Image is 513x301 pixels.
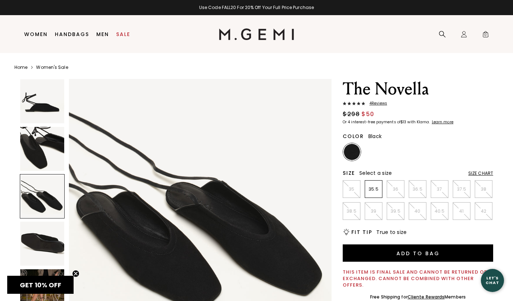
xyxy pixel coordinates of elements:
[409,208,426,214] p: 40
[431,186,448,192] p: 37
[409,186,426,192] p: 36.5
[20,79,64,123] img: The Novella
[343,119,400,125] klarna-placement-style-body: Or 4 interest-free payments of
[453,208,470,214] p: 41
[475,208,492,214] p: 42
[36,65,68,70] a: Women's Sale
[343,79,493,99] h1: The Novella
[482,32,489,39] span: 0
[365,101,387,106] span: 4 Review s
[351,229,372,235] h2: Fit Tip
[481,276,504,285] div: Let's Chat
[96,31,109,37] a: Men
[359,169,392,177] span: Select a size
[431,208,448,214] p: 40.5
[72,270,79,277] button: Close teaser
[368,133,382,140] span: Black
[343,244,493,262] button: Add to Bag
[365,208,382,214] p: 39
[344,144,360,160] img: Black
[432,119,453,125] klarna-placement-style-cta: Learn more
[387,186,404,192] p: 36
[370,294,466,300] div: Free Shipping for Members
[387,208,404,214] p: 39.5
[343,133,364,139] h2: Color
[361,110,374,119] span: $50
[475,186,492,192] p: 38
[431,120,453,124] a: Learn more
[24,31,48,37] a: Women
[116,31,130,37] a: Sale
[453,186,470,192] p: 37.5
[343,101,493,107] a: 4Reviews
[219,28,294,40] img: M.Gemi
[14,65,27,70] a: Home
[343,170,355,176] h2: Size
[407,119,431,125] klarna-placement-style-body: with Klarna
[376,229,407,236] span: True to size
[343,269,493,288] div: This item is final sale and cannot be returned or exchanged. Cannot be combined with other offers.
[468,171,493,176] div: Size Chart
[365,186,382,192] p: 35.5
[408,294,445,300] a: Cliente Rewards
[343,208,360,214] p: 38.5
[400,119,406,125] klarna-placement-style-amount: $13
[20,127,64,171] img: The Novella
[20,222,64,266] img: The Novella
[343,186,360,192] p: 35
[343,110,360,119] span: $298
[7,276,74,294] div: GET 10% OFFClose teaser
[55,31,89,37] a: Handbags
[20,280,61,289] span: GET 10% OFF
